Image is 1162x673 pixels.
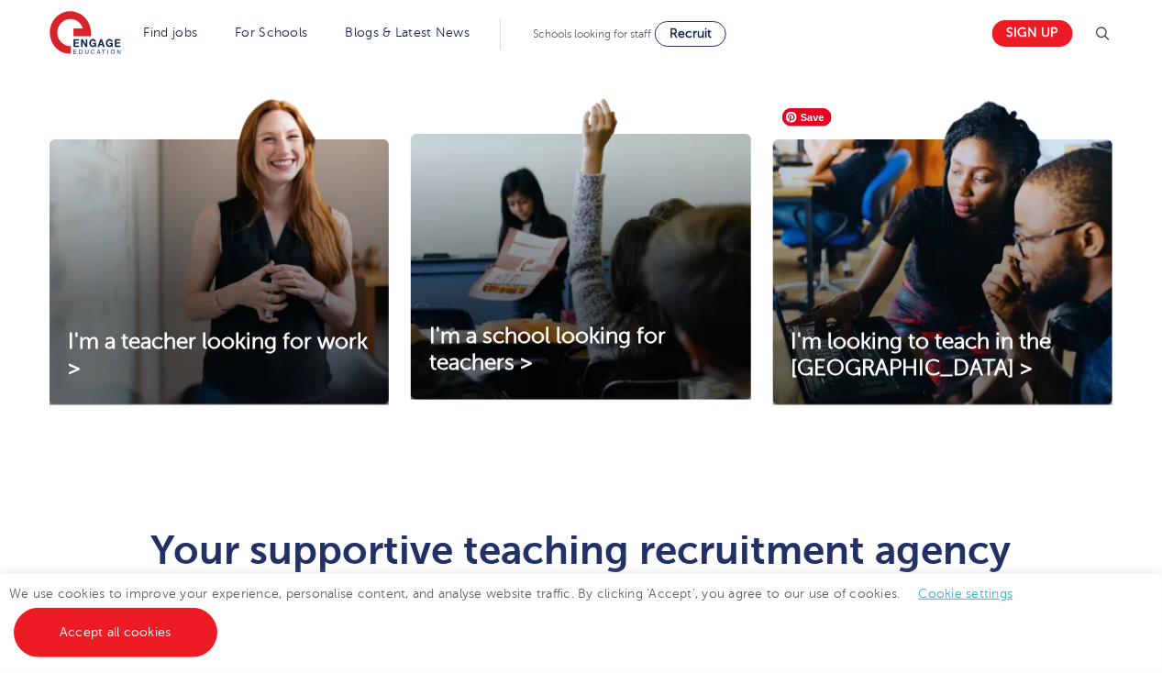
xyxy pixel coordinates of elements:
span: Recruit [670,27,712,40]
a: I'm a teacher looking for work > [50,329,389,382]
span: Save [782,108,832,127]
span: Schools looking for staff [533,28,651,40]
a: I'm a school looking for teachers > [411,324,750,377]
img: I'm a school looking for teachers [411,99,750,400]
a: Blogs & Latest News [346,26,470,39]
a: Find jobs [144,26,198,39]
a: For Schools [235,26,307,39]
a: Sign up [992,20,1073,47]
span: I'm a teacher looking for work > [68,329,368,381]
img: I'm a teacher looking for work [50,99,389,405]
img: I'm looking to teach in the UK [773,99,1112,405]
a: Recruit [655,21,726,47]
span: We use cookies to improve your experience, personalise content, and analyse website traffic. By c... [9,587,1032,639]
a: Cookie settings [919,587,1013,601]
span: I'm looking to teach in the [GEOGRAPHIC_DATA] > [791,329,1052,381]
span: I'm a school looking for teachers > [429,324,666,375]
h1: Your supportive teaching recruitment agency [131,530,1031,570]
img: Engage Education [50,11,121,57]
a: Accept all cookies [14,608,217,657]
a: I'm looking to teach in the [GEOGRAPHIC_DATA] > [773,329,1112,382]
